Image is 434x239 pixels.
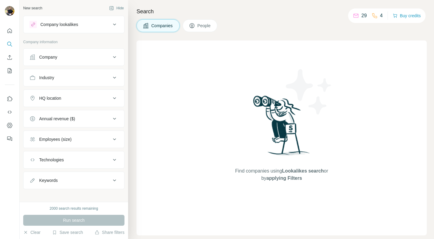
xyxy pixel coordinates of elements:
[393,11,421,20] button: Buy credits
[266,176,302,181] span: applying Filters
[95,229,124,235] button: Share filters
[5,6,14,16] img: Avatar
[5,25,14,36] button: Quick start
[5,120,14,131] button: Dashboard
[24,153,124,167] button: Technologies
[197,23,211,29] span: People
[39,95,61,101] div: HQ location
[40,21,78,27] div: Company lookalikes
[5,52,14,63] button: Enrich CSV
[250,94,313,161] img: Surfe Illustration - Woman searching with binoculars
[39,157,64,163] div: Technologies
[39,116,75,122] div: Annual revenue ($)
[5,133,14,144] button: Feedback
[380,12,383,19] p: 4
[24,91,124,105] button: HQ location
[50,206,98,211] div: 2000 search results remaining
[23,229,40,235] button: Clear
[24,132,124,147] button: Employees (size)
[24,50,124,64] button: Company
[5,65,14,76] button: My lists
[24,17,124,32] button: Company lookalikes
[361,12,367,19] p: 29
[39,54,57,60] div: Company
[5,107,14,118] button: Use Surfe API
[23,5,42,11] div: New search
[137,7,427,16] h4: Search
[39,136,71,142] div: Employees (size)
[52,229,83,235] button: Save search
[23,39,124,45] p: Company information
[151,23,173,29] span: Companies
[39,75,54,81] div: Industry
[39,177,58,183] div: Keywords
[24,173,124,188] button: Keywords
[282,168,324,173] span: Lookalikes search
[105,4,128,13] button: Hide
[24,111,124,126] button: Annual revenue ($)
[24,70,124,85] button: Industry
[5,39,14,50] button: Search
[233,167,330,182] span: Find companies using or by
[5,93,14,104] button: Use Surfe on LinkedIn
[282,65,336,119] img: Surfe Illustration - Stars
